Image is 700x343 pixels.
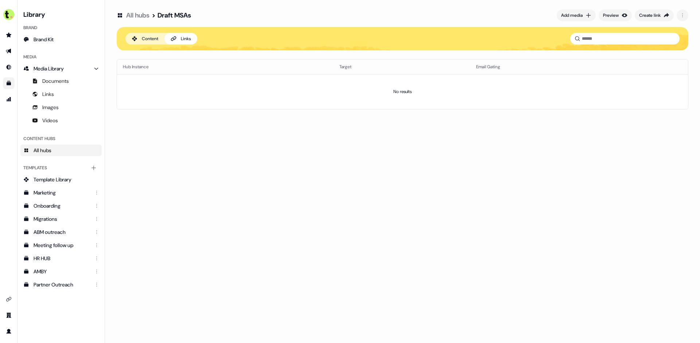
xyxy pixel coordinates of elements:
[34,242,90,249] div: Meeting follow up
[20,88,102,100] a: Links
[20,213,102,225] a: Migrations
[3,93,15,105] a: Go to attribution
[20,162,102,174] div: Templates
[639,12,661,19] div: Create link
[34,255,90,262] div: HR HUB
[20,115,102,126] a: Videos
[42,104,59,111] span: Images
[34,36,54,43] span: Brand Kit
[34,281,90,288] div: Partner Outreach
[20,101,102,113] a: Images
[3,77,15,89] a: Go to templates
[20,133,102,144] div: Content Hubs
[599,9,632,21] button: Preview
[117,59,334,74] th: Hub Instance
[125,33,164,45] button: Content
[34,189,90,196] div: Marketing
[3,309,15,321] a: Go to team
[181,35,191,42] div: Links
[20,266,102,277] a: AMBY
[34,268,90,275] div: AMBY
[603,12,619,19] div: Preview
[42,117,58,124] span: Videos
[3,325,15,337] a: Go to profile
[334,59,470,74] th: Target
[3,293,15,305] a: Go to integrations
[34,228,90,236] div: ABM outreach
[20,253,102,264] a: HR HUB
[470,59,676,74] th: Email Gating
[126,11,149,20] a: All hubs
[3,29,15,41] a: Go to prospects
[42,77,69,85] span: Documents
[34,65,64,72] span: Media Library
[34,176,71,183] span: Template Library
[20,279,102,290] a: Partner Outreach
[117,74,688,109] td: No results
[20,226,102,238] a: ABM outreach
[20,22,102,34] div: Brand
[20,34,102,45] a: Brand Kit
[561,12,583,19] div: Add media
[3,45,15,57] a: Go to outbound experience
[20,63,102,74] a: Media Library
[557,9,596,21] button: Add media
[20,200,102,212] a: Onboarding
[635,9,674,21] button: Create link
[42,90,54,98] span: Links
[3,61,15,73] a: Go to Inbound
[34,215,90,223] div: Migrations
[157,11,191,20] div: Draft MSAs
[20,174,102,185] a: Template Library
[20,144,102,156] a: All hubs
[20,51,102,63] div: Media
[152,11,155,20] div: >
[20,187,102,199] a: Marketing
[20,9,102,19] h3: Library
[20,75,102,87] a: Documents
[20,239,102,251] a: Meeting follow up
[34,147,51,154] span: All hubs
[34,202,90,209] div: Onboarding
[164,33,197,45] button: Links
[142,35,158,42] div: Content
